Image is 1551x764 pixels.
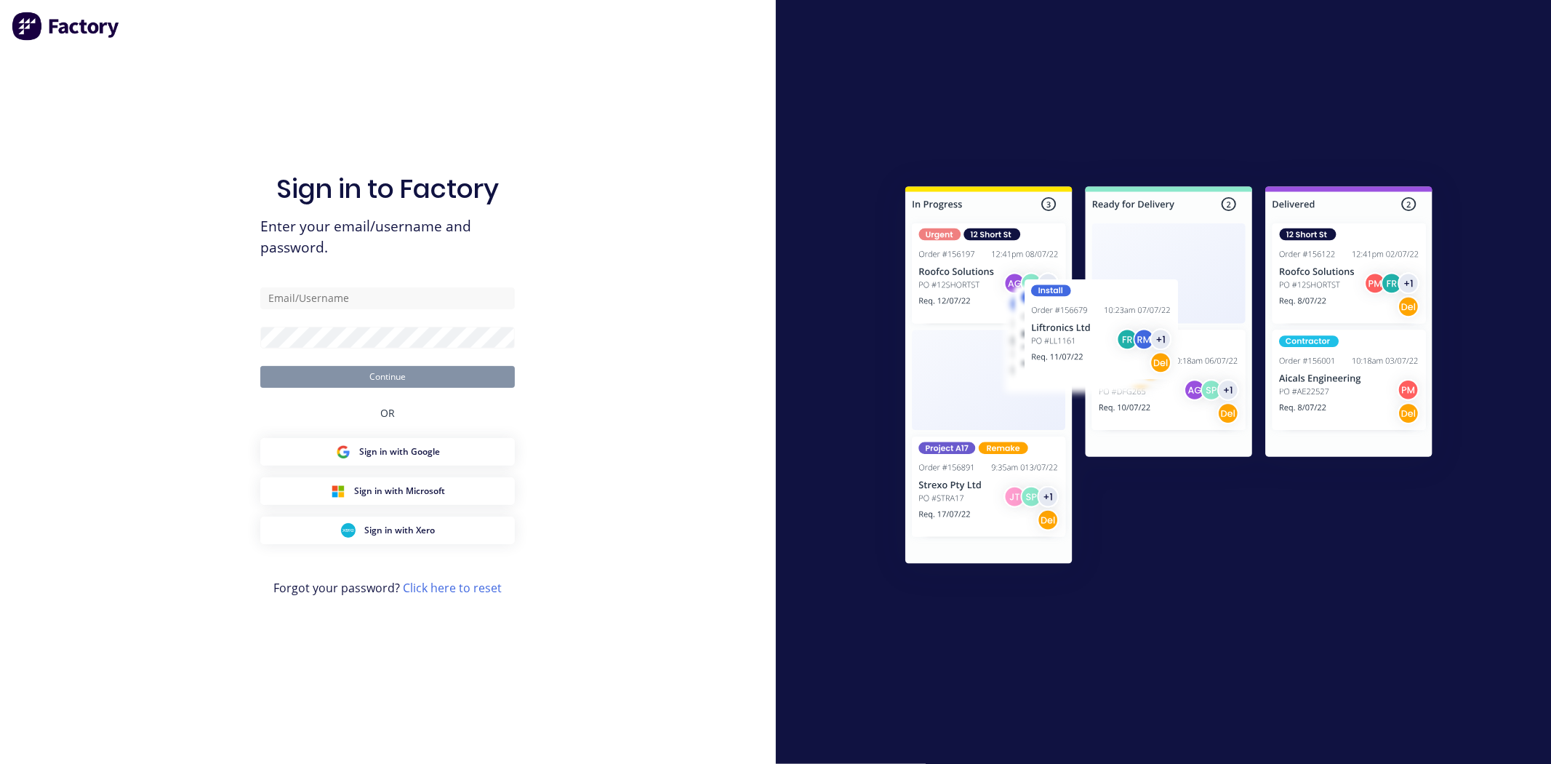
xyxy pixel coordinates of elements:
span: Sign in with Google [359,445,440,458]
input: Email/Username [260,287,515,309]
div: OR [380,388,395,438]
img: Google Sign in [336,445,350,459]
span: Sign in with Microsoft [354,485,445,498]
button: Google Sign inSign in with Google [260,438,515,466]
button: Continue [260,366,515,388]
span: Forgot your password? [273,579,502,597]
button: Xero Sign inSign in with Xero [260,517,515,544]
button: Microsoft Sign inSign in with Microsoft [260,477,515,505]
span: Sign in with Xero [364,524,435,537]
img: Sign in [873,157,1464,598]
h1: Sign in to Factory [276,173,499,204]
a: Click here to reset [403,580,502,596]
span: Enter your email/username and password. [260,216,515,258]
img: Microsoft Sign in [331,484,345,498]
img: Factory [12,12,121,41]
img: Xero Sign in [341,523,356,538]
